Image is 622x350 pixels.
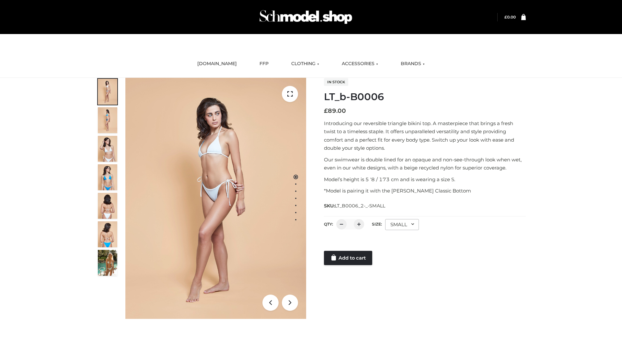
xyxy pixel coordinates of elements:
[337,57,383,71] a: ACCESSORIES
[335,203,385,209] span: LT_B0006_2-_-SMALL
[324,119,526,152] p: Introducing our reversible triangle bikini top. A masterpiece that brings a fresh twist to a time...
[98,164,117,190] img: ArielClassicBikiniTop_CloudNine_AzureSky_OW114ECO_4-scaled.jpg
[324,78,348,86] span: In stock
[324,107,346,114] bdi: 89.00
[504,15,516,19] bdi: 0.00
[324,202,386,210] span: SKU:
[372,222,382,227] label: Size:
[98,221,117,247] img: ArielClassicBikiniTop_CloudNine_AzureSky_OW114ECO_8-scaled.jpg
[98,79,117,105] img: ArielClassicBikiniTop_CloudNine_AzureSky_OW114ECO_1-scaled.jpg
[98,250,117,276] img: Arieltop_CloudNine_AzureSky2.jpg
[324,156,526,172] p: Our swimwear is double lined for an opaque and non-see-through look when wet, even in our white d...
[504,15,507,19] span: £
[396,57,430,71] a: BRANDS
[324,251,372,265] a: Add to cart
[324,187,526,195] p: *Model is pairing it with the [PERSON_NAME] Classic Bottom
[324,222,333,227] label: QTY:
[286,57,324,71] a: CLOTHING
[324,91,526,103] h1: LT_b-B0006
[125,78,306,319] img: ArielClassicBikiniTop_CloudNine_AzureSky_OW114ECO_1
[98,107,117,133] img: ArielClassicBikiniTop_CloudNine_AzureSky_OW114ECO_2-scaled.jpg
[255,57,273,71] a: FFP
[98,136,117,162] img: ArielClassicBikiniTop_CloudNine_AzureSky_OW114ECO_3-scaled.jpg
[385,219,419,230] div: SMALL
[98,193,117,219] img: ArielClassicBikiniTop_CloudNine_AzureSky_OW114ECO_7-scaled.jpg
[257,4,354,30] img: Schmodel Admin 964
[324,175,526,184] p: Model’s height is 5 ‘8 / 173 cm and is wearing a size S.
[504,15,516,19] a: £0.00
[324,107,328,114] span: £
[192,57,242,71] a: [DOMAIN_NAME]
